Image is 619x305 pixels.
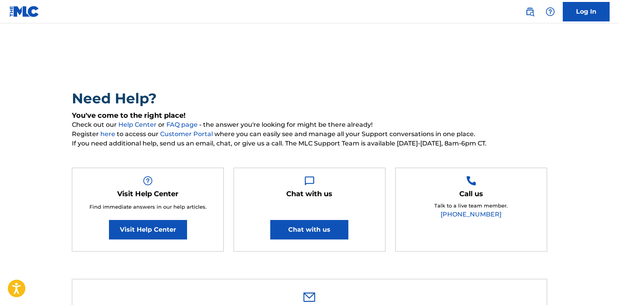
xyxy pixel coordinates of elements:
[143,176,153,186] img: Help Box Image
[459,190,483,199] h5: Call us
[109,220,187,239] a: Visit Help Center
[117,190,178,199] h5: Visit Help Center
[525,7,535,16] img: search
[546,7,555,16] img: help
[166,121,199,128] a: FAQ page
[100,130,117,138] a: here
[72,111,547,120] h5: You've come to the right place!
[160,130,214,138] a: Customer Portal
[286,190,332,199] h5: Chat with us
[434,202,508,210] p: Talk to a live team member.
[72,120,547,129] span: Check out our or - the answer you're looking for might be there already!
[72,129,547,139] span: Register to access our where you can easily see and manage all your Support conversations in one ...
[270,220,348,239] button: Chat with us
[303,293,315,302] img: 0ff00501b51b535a1dc6.svg
[563,2,610,21] a: Log In
[89,204,207,210] span: Find immediate answers in our help articles.
[522,4,538,20] a: Public Search
[580,268,619,305] iframe: Chat Widget
[305,176,314,186] img: Help Box Image
[466,176,476,186] img: Help Box Image
[72,139,547,148] span: If you need additional help, send us an email, chat, or give us a call. The MLC Support Team is a...
[72,90,547,107] h2: Need Help?
[9,6,39,17] img: MLC Logo
[118,121,158,128] a: Help Center
[542,4,558,20] div: Help
[441,211,501,218] a: [PHONE_NUMBER]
